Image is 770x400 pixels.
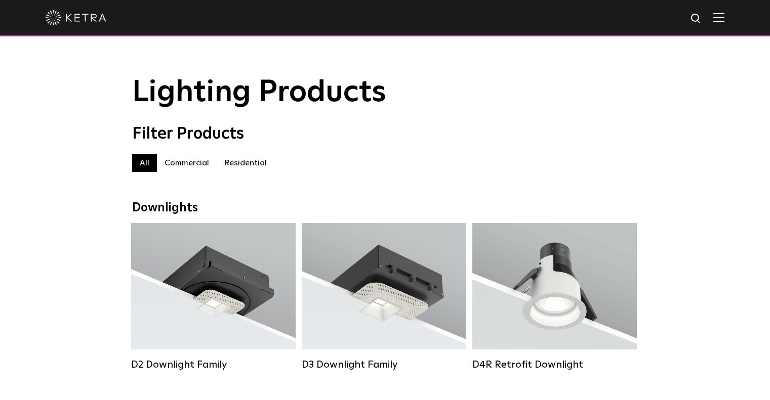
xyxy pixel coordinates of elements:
[131,359,296,371] div: D2 Downlight Family
[217,154,274,172] label: Residential
[302,223,466,371] a: D3 Downlight Family Lumen Output:700 / 900 / 1100Colors:White / Black / Silver / Bronze / Paintab...
[132,154,157,172] label: All
[132,77,386,108] span: Lighting Products
[132,124,638,144] div: Filter Products
[157,154,217,172] label: Commercial
[132,201,638,215] div: Downlights
[302,359,466,371] div: D3 Downlight Family
[131,223,296,371] a: D2 Downlight Family Lumen Output:1200Colors:White / Black / Gloss Black / Silver / Bronze / Silve...
[690,13,703,25] img: search icon
[472,223,637,371] a: D4R Retrofit Downlight Lumen Output:800Colors:White / BlackBeam Angles:15° / 25° / 40° / 60°Watta...
[472,359,637,371] div: D4R Retrofit Downlight
[713,13,724,22] img: Hamburger%20Nav.svg
[46,10,106,25] img: ketra-logo-2019-white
